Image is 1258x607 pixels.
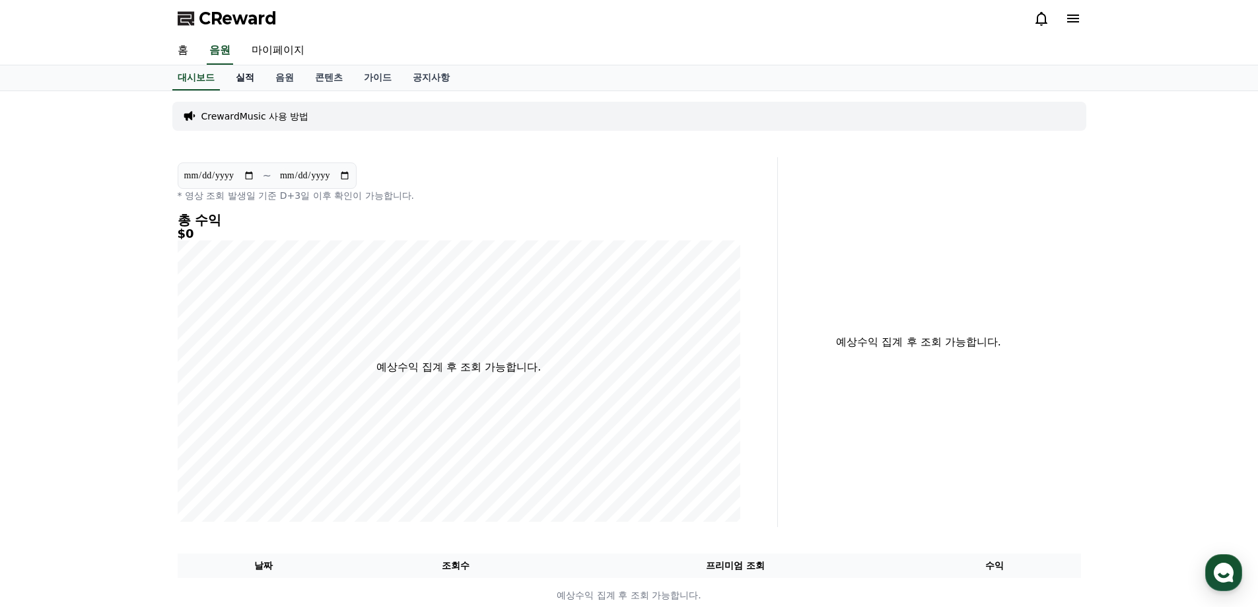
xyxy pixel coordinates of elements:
[265,65,304,90] a: 음원
[178,189,740,202] p: * 영상 조회 발생일 기준 D+3일 이후 확인이 가능합니다.
[178,213,740,227] h4: 총 수익
[42,439,50,449] span: 홈
[263,168,271,184] p: ~
[225,65,265,90] a: 실적
[178,589,1080,602] p: 예상수익 집계 후 조회 가능합니다.
[167,37,199,65] a: 홈
[204,439,220,449] span: 설정
[199,8,277,29] span: CReward
[788,334,1049,350] p: 예상수익 집계 후 조회 가능합니다.
[87,419,170,452] a: 대화
[304,65,353,90] a: 콘텐츠
[241,37,315,65] a: 마이페이지
[178,553,350,578] th: 날짜
[201,110,309,123] a: CrewardMusic 사용 방법
[178,227,740,240] h5: $0
[207,37,233,65] a: 음원
[4,419,87,452] a: 홈
[402,65,460,90] a: 공지사항
[349,553,561,578] th: 조회수
[909,553,1081,578] th: 수익
[376,359,541,375] p: 예상수익 집계 후 조회 가능합니다.
[170,419,254,452] a: 설정
[121,439,137,450] span: 대화
[178,8,277,29] a: CReward
[562,553,909,578] th: 프리미엄 조회
[353,65,402,90] a: 가이드
[172,65,220,90] a: 대시보드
